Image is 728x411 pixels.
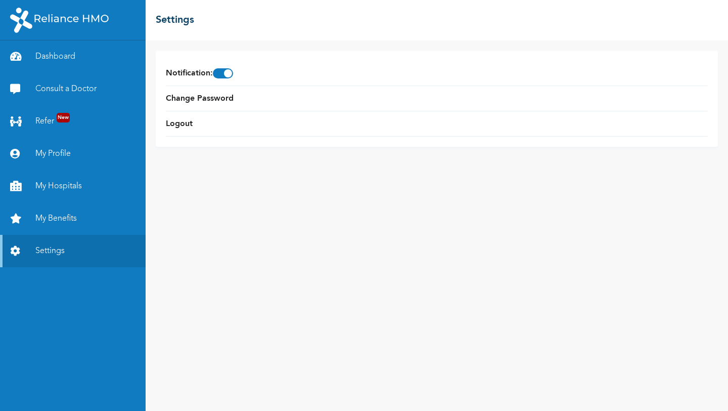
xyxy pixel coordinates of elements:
[166,118,193,130] a: Logout
[57,113,70,122] span: New
[166,67,233,79] span: Notification :
[166,93,234,105] a: Change Password
[10,8,109,33] img: RelianceHMO's Logo
[156,13,194,28] h2: Settings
